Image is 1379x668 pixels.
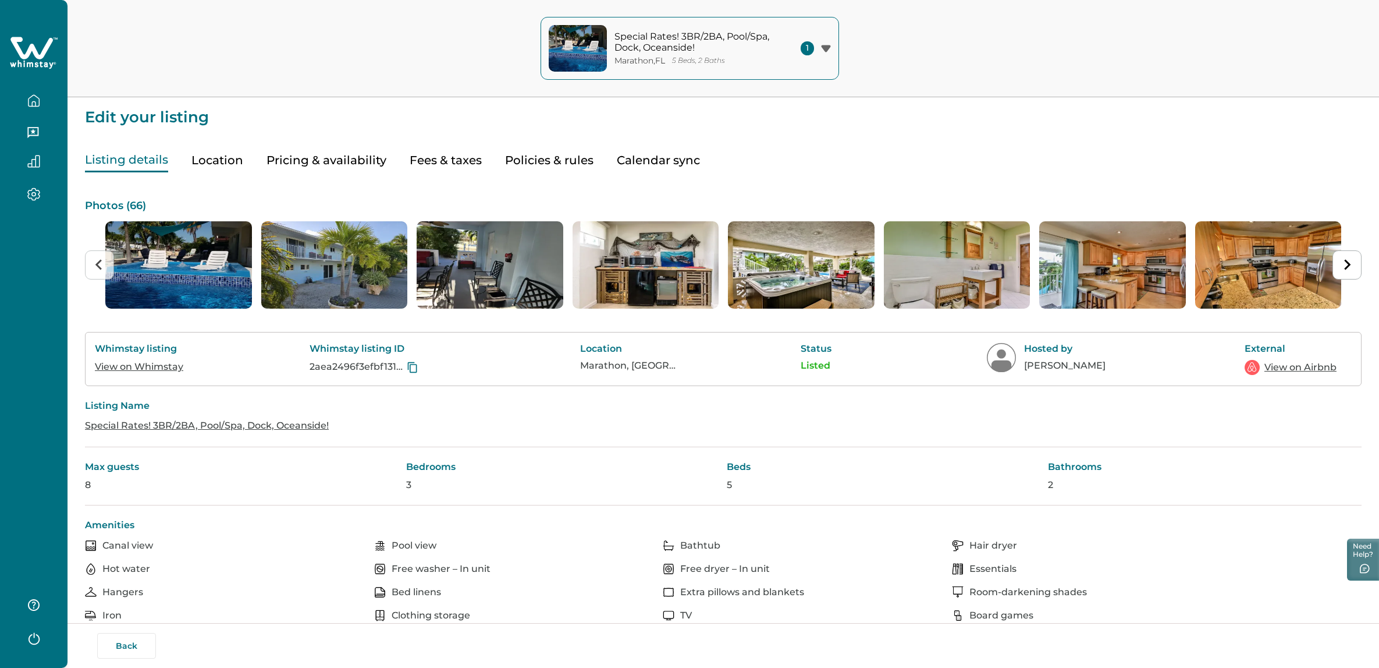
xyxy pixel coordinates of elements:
[266,149,386,172] button: Pricing & availability
[663,563,674,575] img: amenity-icon
[85,519,1362,531] p: Amenities
[392,610,470,621] p: Clothing storage
[374,610,386,621] img: amenity-icon
[102,610,122,621] p: Iron
[417,221,563,309] li: 3 of 66
[969,563,1017,575] p: Essentials
[85,586,97,598] img: amenity-icon
[374,563,386,575] img: amenity-icon
[541,17,839,80] button: property-coverSpecial Rates! 3BR/2BA, Pool/Spa, Dock, Oceanside!Marathon,FL5 Beds, 2 Baths1
[1024,343,1123,355] p: Hosted by
[95,343,188,355] p: Whimstay listing
[1048,479,1362,491] p: 2
[1039,221,1186,309] img: list-photos
[969,586,1087,598] p: Room-darkening shades
[85,149,168,172] button: Listing details
[614,56,665,66] p: Marathon , FL
[85,479,399,491] p: 8
[580,360,679,372] p: Marathon, [GEOGRAPHIC_DATA], [GEOGRAPHIC_DATA]
[617,149,700,172] button: Calendar sync
[392,563,491,575] p: Free washer – In unit
[952,563,964,575] img: amenity-icon
[85,250,114,280] button: Previous slide
[105,221,252,309] li: 1 of 66
[1024,360,1123,372] p: [PERSON_NAME]
[1245,343,1338,355] p: External
[801,343,865,355] p: Status
[105,221,252,309] img: list-photos
[310,361,404,373] p: 2aea2496f3efbf1319e91ff8ee274f3f
[85,461,399,473] p: Max guests
[663,586,674,598] img: amenity-icon
[85,200,1362,212] p: Photos ( 66 )
[95,361,183,372] a: View on Whimstay
[1048,461,1362,473] p: Bathrooms
[102,586,143,598] p: Hangers
[102,540,153,552] p: Canal view
[801,360,865,372] p: Listed
[1195,221,1342,309] li: 8 of 66
[549,25,607,72] img: property-cover
[672,56,725,65] p: 5 Beds, 2 Baths
[952,610,964,621] img: amenity-icon
[884,221,1030,309] li: 6 of 66
[392,586,441,598] p: Bed linens
[969,540,1017,552] p: Hair dryer
[410,149,482,172] button: Fees & taxes
[573,221,719,309] img: list-photos
[969,610,1033,621] p: Board games
[952,540,964,552] img: amenity-icon
[663,540,674,552] img: amenity-icon
[505,149,593,172] button: Policies & rules
[728,221,875,309] li: 5 of 66
[680,563,770,575] p: Free dryer – In unit
[727,461,1041,473] p: Beds
[580,343,679,355] p: Location
[680,610,692,621] p: TV
[1039,221,1186,309] li: 7 of 66
[310,343,458,355] p: Whimstay listing ID
[85,563,97,575] img: amenity-icon
[663,610,674,621] img: amenity-icon
[417,221,563,309] img: list-photos
[392,540,436,552] p: Pool view
[884,221,1030,309] img: list-photos
[573,221,719,309] li: 4 of 66
[191,149,243,172] button: Location
[727,479,1041,491] p: 5
[1195,221,1342,309] img: list-photos
[261,221,408,309] img: list-photos
[801,41,814,55] span: 1
[85,400,1362,412] p: Listing Name
[85,420,329,431] a: Special Rates! 3BR/2BA, Pool/Spa, Dock, Oceanside!
[374,540,386,552] img: amenity-icon
[374,586,386,598] img: amenity-icon
[680,540,720,552] p: Bathtub
[614,31,772,54] p: Special Rates! 3BR/2BA, Pool/Spa, Dock, Oceanside!
[261,221,408,309] li: 2 of 66
[406,479,720,491] p: 3
[85,540,97,552] img: amenity-icon
[1264,360,1337,374] a: View on Airbnb
[85,97,1362,125] p: Edit your listing
[728,221,875,309] img: list-photos
[85,610,97,621] img: amenity-icon
[97,633,156,659] button: Back
[406,461,720,473] p: Bedrooms
[102,563,150,575] p: Hot water
[952,586,964,598] img: amenity-icon
[680,586,804,598] p: Extra pillows and blankets
[1332,250,1362,280] button: Next slide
